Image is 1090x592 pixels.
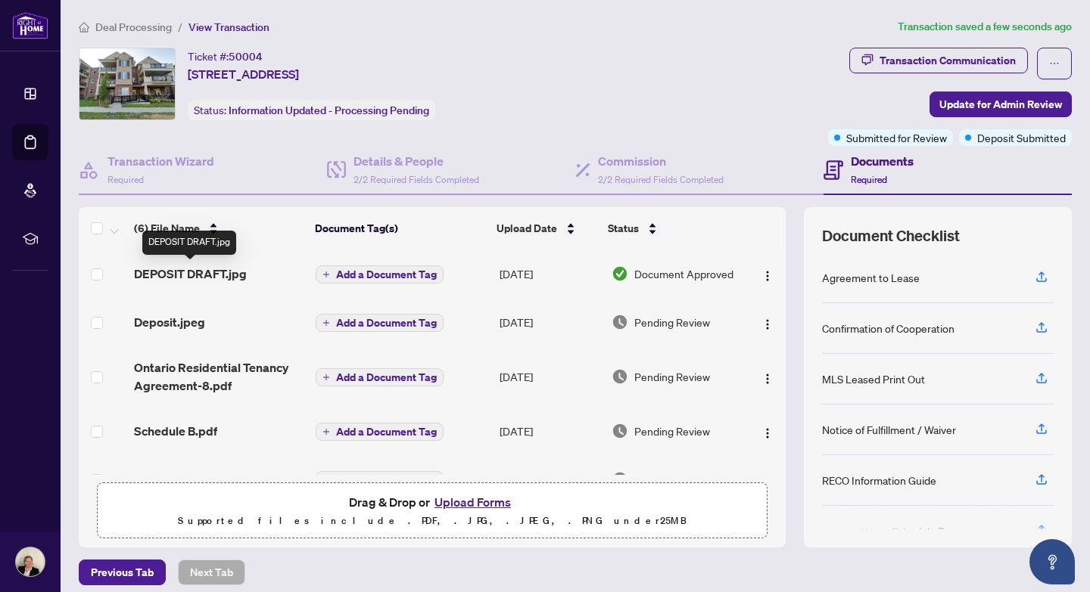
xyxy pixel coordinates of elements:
span: Drag & Drop orUpload FormsSupported files include .PDF, .JPG, .JPEG, .PNG under25MB [98,483,767,539]
span: Information Updated - Processing Pending [229,104,429,117]
button: Next Tab [178,559,245,585]
h4: Commission [598,152,724,170]
span: Required [851,174,887,185]
button: Add a Document Tag [316,422,444,442]
span: 2/2 Required Fields Completed [353,174,479,185]
span: Schedule B.pdf [134,422,217,440]
th: Document Tag(s) [309,207,491,250]
span: plus [322,373,330,381]
span: Agreement to Lease.pdf [134,470,269,488]
button: Add a Document Tag [316,313,444,333]
img: Document Status [612,314,628,330]
button: Add a Document Tag [316,471,444,489]
div: Agreement to Lease [822,269,920,286]
span: Add a Document Tag [336,372,437,383]
div: Status: [188,100,435,120]
h4: Transaction Wizard [107,152,214,170]
span: Drag & Drop or [349,492,515,512]
span: Required [107,174,144,185]
span: Ontario Residential Tenancy Agreement-8.pdf [134,358,304,395]
span: Pending Review [634,368,710,385]
span: plus [322,428,330,435]
h4: Documents [851,152,914,170]
button: Logo [755,364,780,389]
button: Update for Admin Review [930,91,1072,117]
img: Logo [761,427,774,439]
span: Pending Review [634,423,710,439]
span: Add a Document Tag [336,475,437,485]
span: Pending Review [634,314,710,330]
span: Deal Processing [95,20,172,34]
button: Add a Document Tag [316,265,444,284]
div: Ticket #: [188,48,263,65]
span: Update for Admin Review [939,92,1062,116]
span: plus [322,319,330,327]
button: Logo [755,467,780,491]
img: Logo [761,270,774,282]
span: 50004 [229,50,263,64]
td: [DATE] [494,346,606,407]
th: Status [602,207,741,250]
div: Notice of Fulfillment / Waiver [822,421,956,438]
span: Add a Document Tag [336,318,437,328]
th: (6) File Name [128,207,309,250]
button: Previous Tab [79,559,166,585]
div: DEPOSIT DRAFT.jpg [142,231,236,255]
td: [DATE] [494,250,606,298]
img: Document Status [612,471,628,488]
article: Transaction saved a few seconds ago [898,18,1072,36]
span: (6) File Name [134,220,200,237]
div: Confirmation of Cooperation [822,320,955,336]
span: plus [322,271,330,278]
img: Profile Icon [16,547,45,576]
th: Upload Date [490,207,602,250]
h4: Details & People [353,152,479,170]
button: Add a Document Tag [316,423,444,441]
button: Upload Forms [430,492,515,512]
td: [DATE] [494,455,606,504]
p: Supported files include .PDF, .JPG, .JPEG, .PNG under 25 MB [107,512,758,530]
button: Logo [755,262,780,286]
span: Status [608,220,639,237]
div: MLS Leased Print Out [822,370,925,387]
span: Add a Document Tag [336,269,437,280]
button: Logo [755,310,780,334]
img: Document Status [612,368,628,385]
span: Document Approved [634,265,733,282]
img: IMG-W12345703_1.jpg [79,48,175,119]
span: Deposit.jpeg [134,313,205,331]
img: Document Status [612,265,628,282]
button: Transaction Communication [849,48,1028,73]
td: [DATE] [494,407,606,455]
button: Open asap [1029,539,1075,584]
img: logo [12,11,48,39]
button: Add a Document Tag [316,368,444,386]
button: Add a Document Tag [316,265,444,284]
img: Document Status [612,423,628,439]
td: [DATE] [494,298,606,346]
img: Logo [761,318,774,330]
button: Logo [755,419,780,443]
div: Transaction Communication [880,48,1016,73]
span: Pending Review [634,471,710,488]
span: 2/2 Required Fields Completed [598,174,724,185]
span: Document Checklist [822,225,960,246]
span: Deposit Submitted [977,129,1066,146]
span: View Transaction [188,20,269,34]
span: ellipsis [1049,58,1060,69]
div: RECO Information Guide [822,472,936,488]
span: [STREET_ADDRESS] [188,65,299,83]
button: Add a Document Tag [316,314,444,332]
span: Add a Document Tag [336,426,437,437]
img: Logo [761,373,774,385]
span: Upload Date [497,220,557,237]
span: DEPOSIT DRAFT.jpg [134,265,247,283]
span: Previous Tab [91,560,154,584]
span: Submitted for Review [846,129,947,146]
span: home [79,22,89,33]
li: / [178,18,182,36]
